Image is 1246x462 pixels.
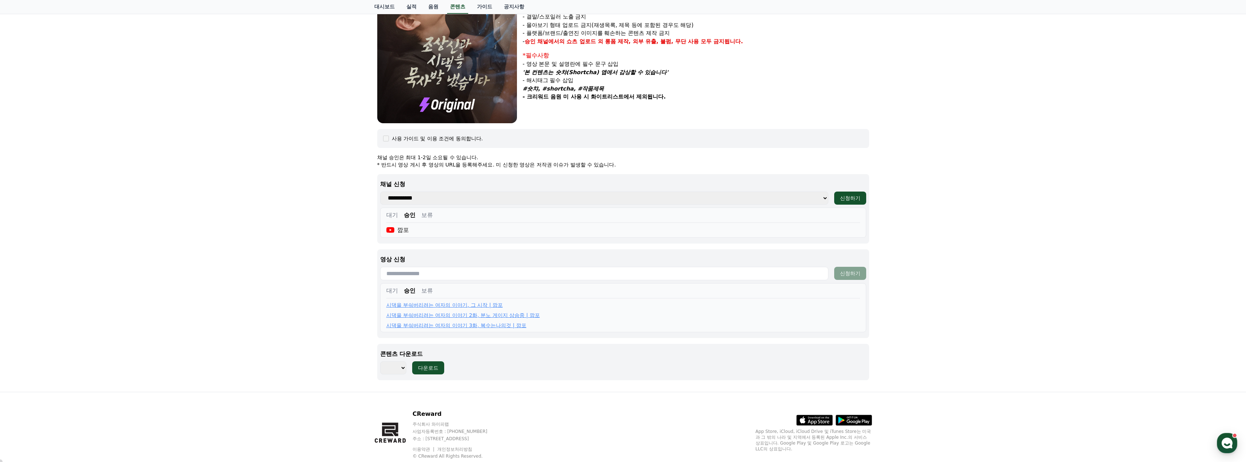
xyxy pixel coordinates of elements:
p: App Store, iCloud, iCloud Drive 및 iTunes Store는 미국과 그 밖의 나라 및 지역에서 등록된 Apple Inc.의 서비스 상표입니다. Goo... [756,429,872,452]
button: 신청하기 [834,192,866,205]
span: 설정 [112,241,121,247]
a: 홈 [2,230,48,249]
p: 콘텐츠 다운로드 [380,350,866,358]
p: 채널 승인은 최대 1-2일 소요될 수 있습니다. [377,154,869,161]
p: © CReward All Rights Reserved. [413,453,501,459]
a: 시댁을 부숴버리려는 여자의 이야기, 그 시작 | 깜포 [386,301,503,309]
strong: - 크리워드 음원 미 사용 시 화이트리스트에서 제외됩니다. [523,93,666,100]
button: 승인 [404,211,415,220]
p: 사업자등록번호 : [PHONE_NUMBER] [413,429,501,434]
button: 보류 [421,211,433,220]
p: 영상 신청 [380,255,866,264]
span: 홈 [23,241,27,247]
p: - 몰아보기 형태 업로드 금지(재생목록, 제목 등에 포함된 경우도 해당) [523,21,869,29]
a: 대화 [48,230,94,249]
div: 다운로드 [418,364,438,371]
p: - 영상 본문 및 설명란에 필수 문구 삽입 [523,60,869,68]
div: 신청하기 [840,270,860,277]
a: 개인정보처리방침 [437,447,472,452]
em: '본 컨텐츠는 숏챠(Shortcha) 앱에서 감상할 수 있습니다' [523,69,668,76]
p: - [523,37,869,46]
a: 시댁을 부숴버리려는 여자의 이야기 3화, 복수는나의것 | 깜포 [386,322,526,329]
p: 주소 : [STREET_ADDRESS] [413,436,501,442]
p: CReward [413,410,501,418]
button: 승인 [404,286,415,295]
p: 채널 신청 [380,180,866,189]
em: #숏챠, #shortcha, #작품제목 [523,85,604,92]
button: 보류 [421,286,433,295]
a: 설정 [94,230,140,249]
div: 신청하기 [840,194,860,202]
p: - 결말/스포일러 노출 금지 [523,13,869,21]
strong: 롱폼 제작, 외부 유출, 불펌, 무단 사용 모두 금지됩니다. [605,38,743,45]
div: *필수사항 [523,51,869,60]
p: * 반드시 영상 게시 후 영상의 URL을 등록해주세요. 미 신청한 영상은 저작권 이슈가 발생할 수 있습니다. [377,161,869,168]
div: 깜포 [386,226,409,234]
button: 대기 [386,211,398,220]
span: 대화 [67,242,75,248]
button: 신청하기 [834,267,866,280]
p: - 플랫폼/브랜드/출연진 이미지를 훼손하는 콘텐츠 제작 금지 [523,29,869,37]
a: 시댁을 부숴버리려는 여자의 이야기 2화, 분노 게이지 상승중 | 깜포 [386,312,540,319]
button: 다운로드 [412,361,444,374]
a: 이용약관 [413,447,435,452]
p: 주식회사 와이피랩 [413,421,501,427]
button: 대기 [386,286,398,295]
strong: 승인 채널에서의 쇼츠 업로드 외 [525,38,603,45]
div: 사용 가이드 및 이용 조건에 동의합니다. [392,135,483,142]
p: - 해시태그 필수 삽입 [523,76,869,85]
